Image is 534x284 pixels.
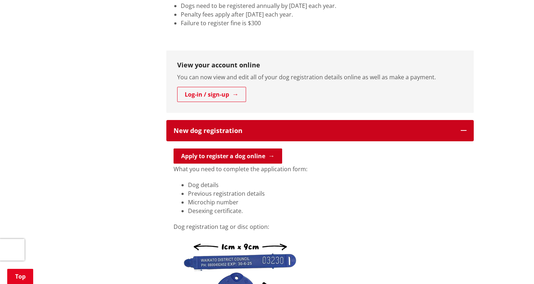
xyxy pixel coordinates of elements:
li: Previous registration details [188,189,467,198]
li: Desexing certificate. [188,207,467,215]
a: Apply to register a dog online [174,148,282,164]
li: Dogs need to be registered annually by [DATE] each year. [181,1,474,10]
li: Dog details [188,181,467,189]
p: You can now view and edit all of your dog registration details online as well as make a payment. [177,73,463,81]
a: Top [7,269,33,284]
p: What you need to complete the application form: [174,165,467,173]
li: Microchip number [188,198,467,207]
h3: View your account online [177,61,463,69]
h3: New dog registration [174,127,454,134]
li: Penalty fees apply after [DATE] each year. [181,10,474,19]
a: Log-in / sign-up [177,87,246,102]
li: Failure to register fine is $300 [181,19,474,27]
p: Dog registration tag or disc option: [174,222,467,231]
iframe: Messenger Launcher [501,254,527,280]
button: New dog registration [166,120,474,142]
